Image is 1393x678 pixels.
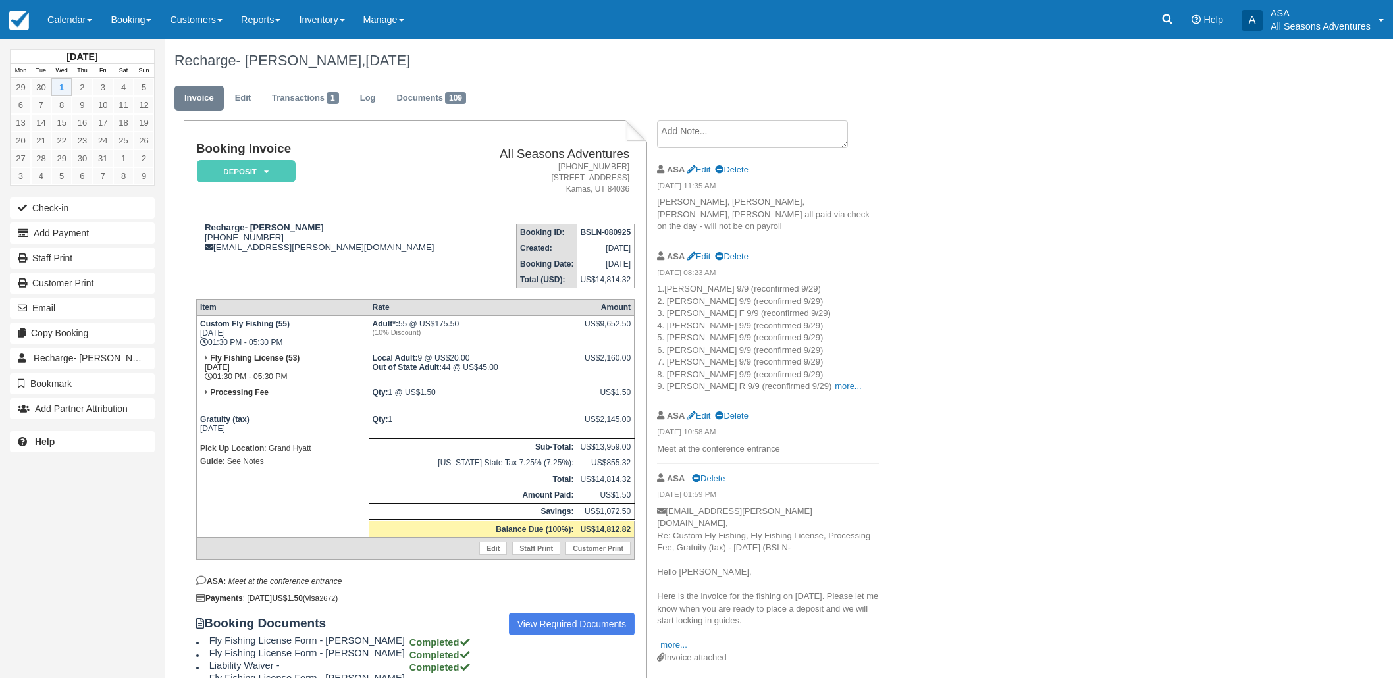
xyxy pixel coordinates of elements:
a: 6 [11,96,31,114]
p: [EMAIL_ADDRESS][PERSON_NAME][DOMAIN_NAME], Re: Custom Fly Fishing, Fly Fishing License, Processin... [657,506,879,652]
strong: Local Adult [373,353,418,363]
a: 2 [134,149,154,167]
em: Deposit [197,160,296,183]
strong: Qty [373,388,388,397]
a: 31 [93,149,113,167]
a: Edit [225,86,261,111]
strong: ASA [667,411,685,421]
a: 14 [31,114,51,132]
strong: ASA [667,165,685,174]
strong: Recharge- [PERSON_NAME] [205,222,324,232]
td: US$1.50 [577,487,634,504]
a: 30 [72,149,92,167]
a: more... [660,640,687,650]
strong: Completed [409,650,471,660]
div: US$1.50 [580,388,631,407]
button: Bookmark [10,373,155,394]
i: Help [1192,15,1201,24]
a: 10 [93,96,113,114]
td: [DATE] [577,256,634,272]
p: [PERSON_NAME], [PERSON_NAME], [PERSON_NAME], [PERSON_NAME] all paid via check on the day - will n... [657,196,879,233]
em: Meet at the conference entrance [228,577,342,586]
small: 2672 [319,594,335,602]
div: Invoice attached [657,652,879,664]
a: 13 [11,114,31,132]
th: Sub-Total: [369,439,577,456]
th: Amount Paid: [369,487,577,504]
td: 9 @ US$20.00 44 @ US$45.00 [369,350,577,384]
a: Invoice [174,86,224,111]
p: All Seasons Adventures [1271,20,1371,33]
strong: Out of State Adult [373,363,442,372]
th: Balance Due (100%): [369,521,577,538]
div: [PHONE_NUMBER] [EMAIL_ADDRESS][PERSON_NAME][DOMAIN_NAME] [196,222,472,252]
em: (10% Discount) [373,328,574,336]
strong: Pick Up Location [200,444,264,453]
th: Savings: [369,504,577,521]
button: Add Partner Attribution [10,398,155,419]
h1: Recharge- [PERSON_NAME], [174,53,1199,68]
strong: Qty [373,415,388,424]
button: Check-in [10,197,155,219]
th: Rate [369,300,577,316]
td: 1 @ US$1.50 [369,384,577,411]
strong: Completed [409,637,471,648]
a: 21 [31,132,51,149]
a: Edit [687,411,710,421]
p: ASA [1271,7,1371,20]
a: 23 [72,132,92,149]
a: 9 [72,96,92,114]
a: 3 [93,78,113,96]
a: View Required Documents [509,613,635,635]
em: [DATE] 08:23 AM [657,267,879,282]
em: [DATE] 11:35 AM [657,180,879,195]
a: 26 [134,132,154,149]
address: [PHONE_NUMBER] [STREET_ADDRESS] Kamas, UT 84036 [477,161,629,195]
span: [DATE] [365,52,410,68]
a: Documents109 [386,86,476,111]
p: 1.[PERSON_NAME] 9/9 (reconfirmed 9/29) 2. [PERSON_NAME] 9/9 (reconfirmed 9/29) 3. [PERSON_NAME] F... [657,283,879,393]
strong: US$1.50 [272,594,303,603]
div: US$2,145.00 [580,415,631,434]
a: 1 [113,149,134,167]
a: 30 [31,78,51,96]
strong: ASA [667,251,685,261]
a: 7 [93,167,113,185]
a: 5 [51,167,72,185]
td: [DATE] 01:30 PM - 05:30 PM [196,350,369,384]
a: 12 [134,96,154,114]
strong: Adult* [373,319,398,328]
div: US$2,160.00 [580,353,631,373]
a: Deposit [196,159,291,184]
th: Fri [93,64,113,78]
td: [DATE] [577,240,634,256]
th: Wed [51,64,72,78]
a: 2 [72,78,92,96]
strong: Completed [409,662,471,673]
a: Recharge- [PERSON_NAME] [10,348,155,369]
a: Staff Print [512,542,560,555]
th: Sun [134,64,154,78]
td: [DATE] 01:30 PM - 05:30 PM [196,316,369,351]
a: 29 [51,149,72,167]
strong: ASA [667,473,685,483]
span: Fly Fishing License Form - [PERSON_NAME] [209,648,407,658]
strong: Booking Documents [196,616,338,631]
a: 29 [11,78,31,96]
th: Sat [113,64,134,78]
h1: Booking Invoice [196,142,472,156]
a: Delete [715,165,748,174]
td: [US_STATE] State Tax 7.25% (7.25%): [369,455,577,471]
a: 17 [93,114,113,132]
a: Help [10,431,155,452]
span: Help [1203,14,1223,25]
a: 5 [134,78,154,96]
a: 19 [134,114,154,132]
img: checkfront-main-nav-mini-logo.png [9,11,29,30]
button: Email [10,298,155,319]
a: 3 [11,167,31,185]
strong: Processing Fee [210,388,269,397]
div: US$9,652.50 [580,319,631,339]
a: 18 [113,114,134,132]
td: 1 [369,411,577,438]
